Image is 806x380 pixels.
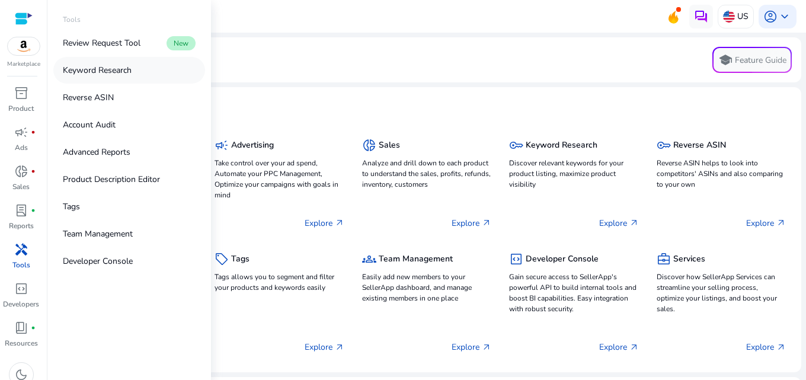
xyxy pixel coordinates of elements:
p: Marketplace [7,60,40,69]
span: arrow_outward [482,218,491,228]
p: Analyze and drill down to each product to understand the sales, profits, refunds, inventory, cust... [362,158,491,190]
span: lab_profile [14,203,28,218]
h5: Tags [231,254,250,264]
p: Tags [63,200,80,213]
p: Sales [12,181,30,192]
p: Developer Console [63,255,133,267]
span: account_circle [763,9,778,24]
p: Discover relevant keywords for your product listing, maximize product visibility [509,158,638,190]
p: Account Audit [63,119,116,131]
p: Explore [452,341,491,353]
p: Product Description Editor [63,173,160,186]
span: donut_small [362,138,376,152]
span: school [718,53,733,67]
p: Advanced Reports [63,146,130,158]
p: Explore [746,341,786,353]
p: Explore [305,341,344,353]
p: Explore [305,217,344,229]
p: Tools [63,14,81,25]
p: Developers [3,299,39,309]
p: Resources [5,338,38,349]
span: business_center [657,252,671,266]
span: key [509,138,523,152]
span: book_4 [14,321,28,335]
p: US [737,6,749,27]
span: fiber_manual_record [31,169,36,174]
span: key [657,138,671,152]
span: New [167,36,196,50]
p: Explore [599,341,639,353]
p: Tags allows you to segment and filter your products and keywords easily [215,272,344,293]
span: arrow_outward [335,218,344,228]
span: arrow_outward [776,343,786,352]
span: arrow_outward [629,343,639,352]
span: sell [215,252,229,266]
p: Tools [12,260,30,270]
p: Reports [9,221,34,231]
button: schoolFeature Guide [712,47,792,73]
span: campaign [215,138,229,152]
p: Explore [746,217,786,229]
p: Gain secure access to SellerApp's powerful API to build internal tools and boost BI capabilities.... [509,272,638,314]
span: arrow_outward [482,343,491,352]
p: Feature Guide [735,55,786,66]
p: Explore [599,217,639,229]
p: Team Management [63,228,133,240]
p: Product [8,103,34,114]
p: Review Request Tool [63,37,140,49]
h5: Advertising [231,140,274,151]
h5: Services [673,254,705,264]
span: donut_small [14,164,28,178]
h5: Keyword Research [526,140,597,151]
span: fiber_manual_record [31,208,36,213]
span: inventory_2 [14,86,28,100]
span: code_blocks [509,252,523,266]
span: code_blocks [14,282,28,296]
span: fiber_manual_record [31,130,36,135]
img: amazon.svg [8,37,40,55]
p: Ads [15,142,28,153]
p: Reverse ASIN helps to look into competitors' ASINs and also comparing to your own [657,158,786,190]
span: keyboard_arrow_down [778,9,792,24]
span: groups [362,252,376,266]
h5: Developer Console [526,254,599,264]
h5: Team Management [379,254,453,264]
p: Easily add new members to your SellerApp dashboard, and manage existing members in one place [362,272,491,304]
img: us.svg [723,11,735,23]
h5: Reverse ASIN [673,140,726,151]
span: handyman [14,242,28,257]
p: Keyword Research [63,64,132,76]
p: Reverse ASIN [63,91,114,104]
p: Explore [452,217,491,229]
p: Discover how SellerApp Services can streamline your selling process, optimize your listings, and ... [657,272,786,314]
p: Take control over your ad spend, Automate your PPC Management, Optimize your campaigns with goals... [215,158,344,200]
span: arrow_outward [335,343,344,352]
h5: Sales [379,140,400,151]
span: fiber_manual_record [31,325,36,330]
span: campaign [14,125,28,139]
span: arrow_outward [776,218,786,228]
span: arrow_outward [629,218,639,228]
